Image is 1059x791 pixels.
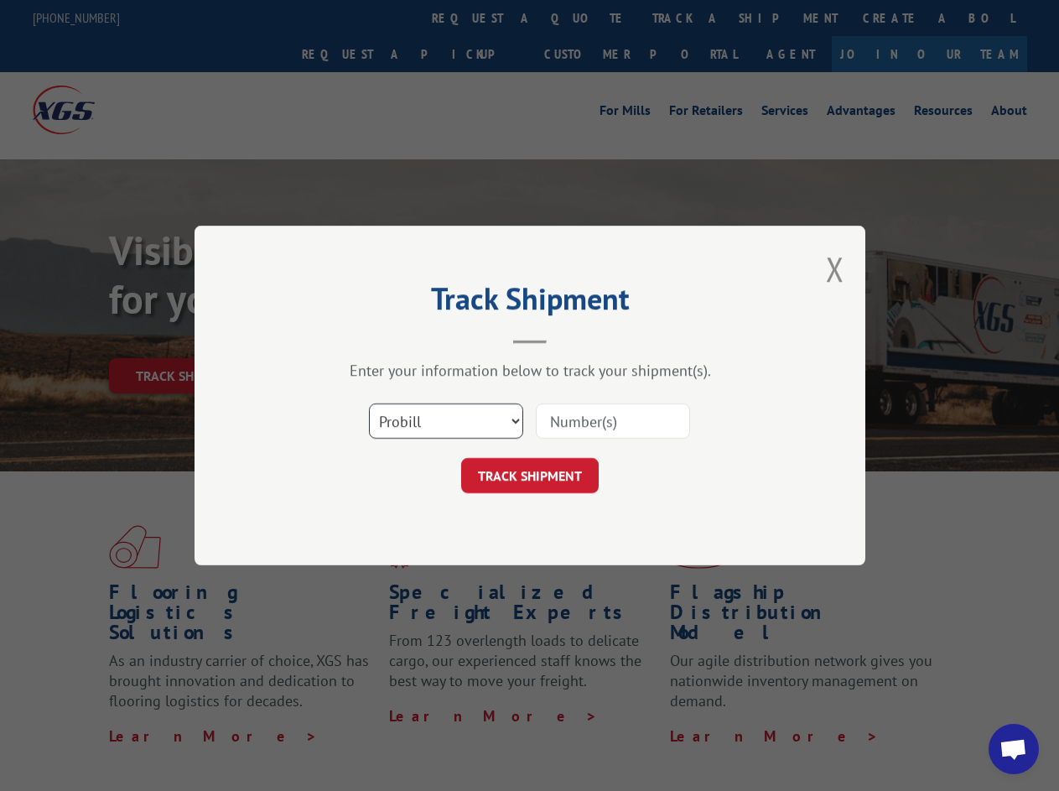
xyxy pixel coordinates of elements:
h2: Track Shipment [278,287,781,319]
div: Open chat [989,724,1039,774]
input: Number(s) [536,403,690,439]
button: Close modal [826,247,844,291]
button: TRACK SHIPMENT [461,458,599,493]
div: Enter your information below to track your shipment(s). [278,361,781,380]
